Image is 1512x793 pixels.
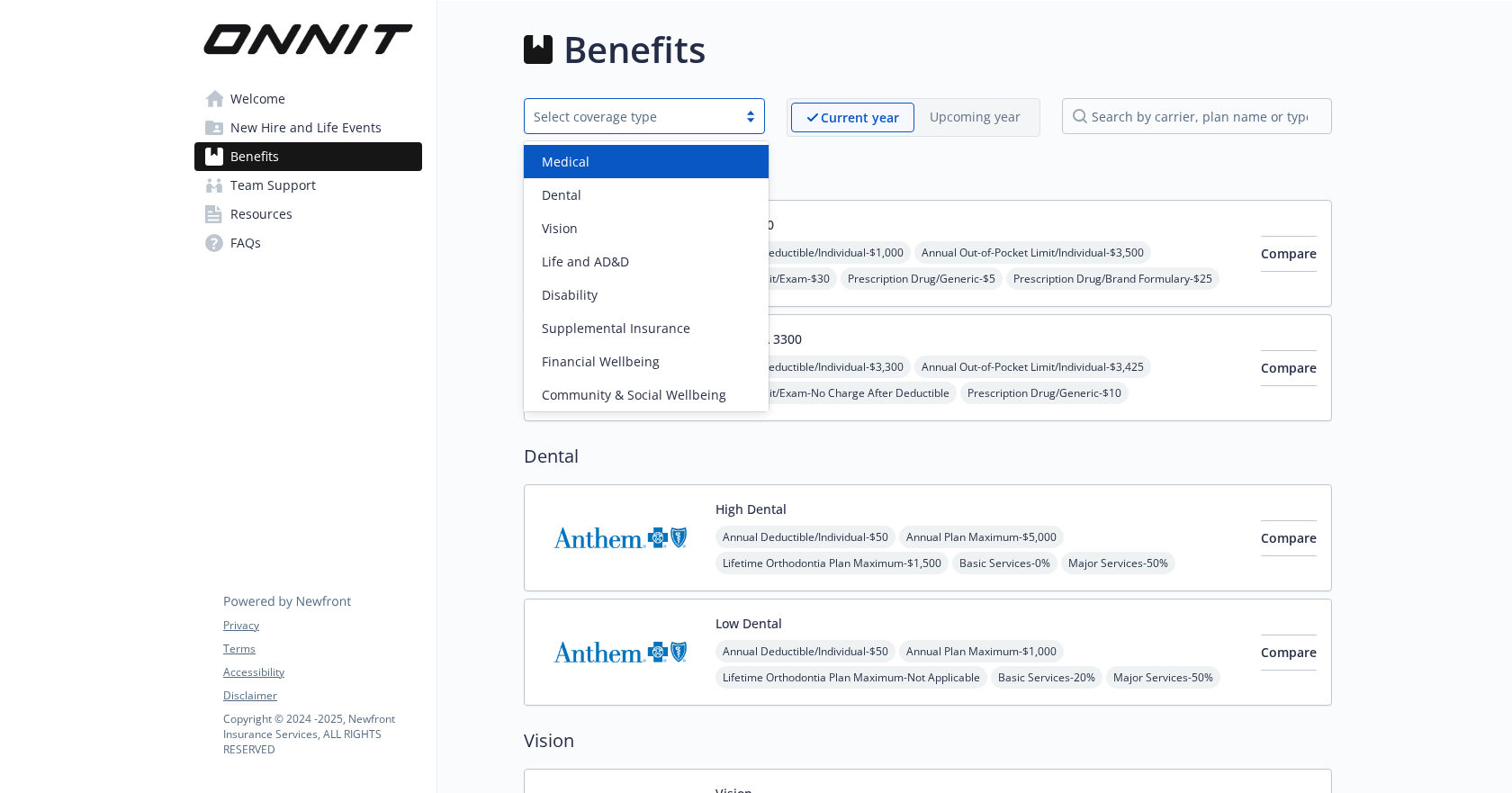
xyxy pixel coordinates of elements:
span: Prescription Drug/Brand Formulary - $25 [1006,267,1219,290]
p: Upcoming year [930,107,1021,126]
h2: Medical [524,158,1332,185]
a: Disclaimer [223,688,421,704]
span: Annual Out-of-Pocket Limit/Individual - $3,425 [914,356,1151,378]
a: FAQs [194,229,422,257]
a: Benefits [194,142,422,171]
img: Anthem Blue Cross carrier logo [539,500,701,576]
span: Annual Deductible/Individual - $50 [715,526,895,548]
span: Welcome [230,85,285,113]
span: Compare [1261,359,1317,376]
span: Dental [542,185,581,204]
span: Basic Services - 20% [991,666,1102,689]
span: Upcoming year [914,103,1036,132]
span: Prescription Drug/Generic - $5 [841,267,1003,290]
a: Resources [194,200,422,229]
button: Compare [1261,635,1317,671]
span: Team Support [230,171,316,200]
span: Basic Services - 0% [952,552,1057,574]
p: Current year [821,108,899,127]
a: Accessibility [223,664,421,680]
button: Compare [1261,350,1317,386]
span: Financial Wellbeing [542,352,660,371]
span: Annual Plan Maximum - $5,000 [899,526,1064,548]
button: High Dental [715,500,787,518]
p: Copyright © 2024 - 2025 , Newfront Insurance Services, ALL RIGHTS RESERVED [223,711,421,757]
span: FAQs [230,229,261,257]
a: New Hire and Life Events [194,113,422,142]
div: Select coverage type [534,107,728,126]
span: Medical [542,152,589,171]
a: Terms [223,641,421,657]
span: Resources [230,200,292,229]
input: search by carrier, plan name or type [1062,98,1332,134]
span: Benefits [230,142,279,171]
span: Annual Deductible/Individual - $1,000 [715,241,911,264]
span: Life and AD&D [542,252,629,271]
h2: Vision [524,727,1332,754]
span: Disability [542,285,598,304]
span: Office Visit/Exam - No Charge After Deductible [715,382,957,404]
span: Supplemental Insurance [542,319,690,338]
span: Annual Out-of-Pocket Limit/Individual - $3,500 [914,241,1151,264]
span: Compare [1261,529,1317,546]
span: Prescription Drug/Generic - $10 [960,382,1129,404]
h1: Benefits [563,23,706,77]
span: Annual Deductible/Individual - $3,300 [715,356,911,378]
a: Privacy [223,617,421,634]
button: Compare [1261,520,1317,556]
button: Low Dental [715,614,782,633]
button: Compare [1261,236,1317,272]
span: Community & Social Wellbeing [542,385,726,404]
span: Lifetime Orthodontia Plan Maximum - Not Applicable [715,666,987,689]
span: Office Visit/Exam - $30 [715,267,837,290]
span: Compare [1261,644,1317,661]
span: Lifetime Orthodontia Plan Maximum - $1,500 [715,552,949,574]
span: Annual Plan Maximum - $1,000 [899,640,1064,662]
span: Vision [542,219,578,238]
img: Anthem Blue Cross carrier logo [539,614,701,690]
span: Major Services - 50% [1106,666,1220,689]
span: Major Services - 50% [1061,552,1175,574]
span: New Hire and Life Events [230,113,382,142]
span: Compare [1261,245,1317,262]
span: Annual Deductible/Individual - $50 [715,640,895,662]
a: Team Support [194,171,422,200]
h2: Dental [524,443,1332,470]
a: Welcome [194,85,422,113]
